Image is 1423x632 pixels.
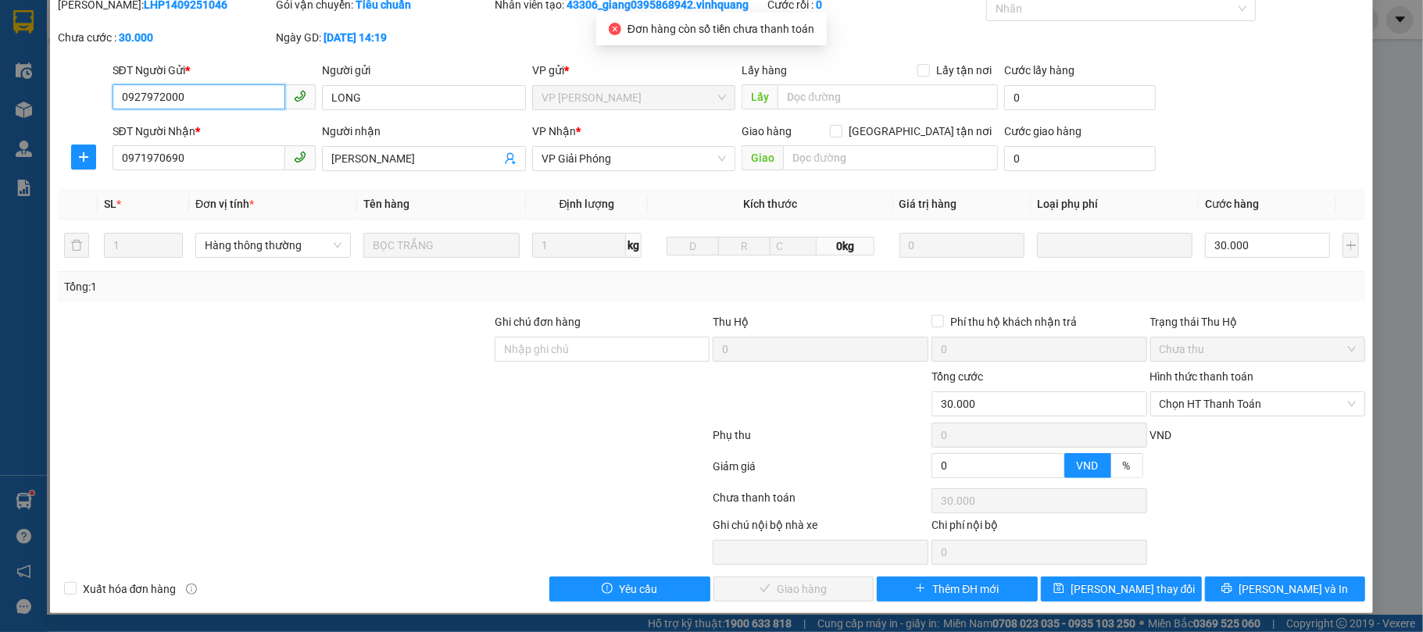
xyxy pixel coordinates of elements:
[113,62,316,79] div: SĐT Người Gửi
[495,316,581,328] label: Ghi chú đơn hàng
[713,516,928,540] div: Ghi chú nội bộ nhà xe
[542,86,727,109] span: VP LÊ HỒNG PHONG
[64,278,550,295] div: Tổng: 1
[667,237,719,255] input: D
[778,84,998,109] input: Dọc đường
[276,29,492,46] div: Ngày GD:
[1160,337,1357,361] span: Chưa thu
[817,237,874,255] span: 0kg
[72,151,95,163] span: plus
[742,84,778,109] span: Lấy
[58,29,274,46] div: Chưa cước :
[159,80,297,95] strong: : [DOMAIN_NAME]
[1205,198,1259,210] span: Cước hàng
[742,64,787,77] span: Lấy hàng
[294,151,306,163] span: phone
[944,313,1083,330] span: Phí thu hộ khách nhận trả
[1071,580,1196,598] span: [PERSON_NAME] thay đổi
[322,123,526,140] div: Người nhận
[119,31,153,44] b: 30.000
[930,62,998,79] span: Lấy tận nơi
[713,316,749,328] span: Thu Hộ
[1150,370,1254,383] label: Hình thức thanh toán
[504,152,517,165] span: user-add
[742,125,792,137] span: Giao hàng
[1150,429,1172,441] span: VND
[1004,85,1155,110] input: Cước lấy hàng
[626,233,642,258] span: kg
[17,24,91,98] img: logo
[294,90,306,102] span: phone
[711,489,930,516] div: Chưa thanh toán
[742,145,783,170] span: Giao
[165,46,291,62] strong: PHIẾU GỬI HÀNG
[64,233,89,258] button: delete
[609,23,621,35] span: close-circle
[627,23,814,35] span: Đơn hàng còn số tiền chưa thanh toán
[718,237,770,255] input: R
[186,584,197,595] span: info-circle
[77,580,183,598] span: Xuất hóa đơn hàng
[1004,125,1082,137] label: Cước giao hàng
[1239,580,1348,598] span: [PERSON_NAME] và In
[1205,577,1366,602] button: printer[PERSON_NAME] và In
[1123,459,1131,472] span: %
[1041,577,1202,602] button: save[PERSON_NAME] thay đổi
[915,583,926,595] span: plus
[322,62,526,79] div: Người gửi
[324,31,387,44] b: [DATE] 14:19
[104,198,116,210] span: SL
[899,233,1024,258] input: 0
[1221,583,1232,595] span: printer
[877,577,1038,602] button: plusThêm ĐH mới
[1160,392,1357,416] span: Chọn HT Thanh Toán
[770,237,817,255] input: C
[71,145,96,170] button: plus
[532,125,576,137] span: VP Nhận
[1077,459,1099,472] span: VND
[495,337,710,362] input: Ghi chú đơn hàng
[363,198,409,210] span: Tên hàng
[113,123,316,140] div: SĐT Người Nhận
[177,66,279,77] strong: Hotline : 0889 23 23 23
[711,427,930,454] div: Phụ thu
[713,577,874,602] button: checkGiao hàng
[532,62,736,79] div: VP gửi
[1004,64,1074,77] label: Cước lấy hàng
[783,145,998,170] input: Dọc đường
[560,198,615,210] span: Định lượng
[363,233,519,258] input: VD: Bàn, Ghế
[1004,146,1155,171] input: Cước giao hàng
[899,198,957,210] span: Giá trị hàng
[619,580,657,598] span: Yêu cầu
[122,27,334,43] strong: CÔNG TY TNHH VĨNH QUANG
[1343,233,1359,258] button: plus
[542,147,727,170] span: VP Giải Phóng
[195,198,254,210] span: Đơn vị tính
[744,198,798,210] span: Kích thước
[1150,313,1366,330] div: Trạng thái Thu Hộ
[602,583,613,595] span: exclamation-circle
[205,234,341,257] span: Hàng thông thường
[549,577,710,602] button: exclamation-circleYêu cầu
[159,83,195,95] span: Website
[932,580,999,598] span: Thêm ĐH mới
[842,123,998,140] span: [GEOGRAPHIC_DATA] tận nơi
[931,516,1147,540] div: Chi phí nội bộ
[931,370,983,383] span: Tổng cước
[711,458,930,485] div: Giảm giá
[1031,189,1199,220] th: Loại phụ phí
[1053,583,1064,595] span: save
